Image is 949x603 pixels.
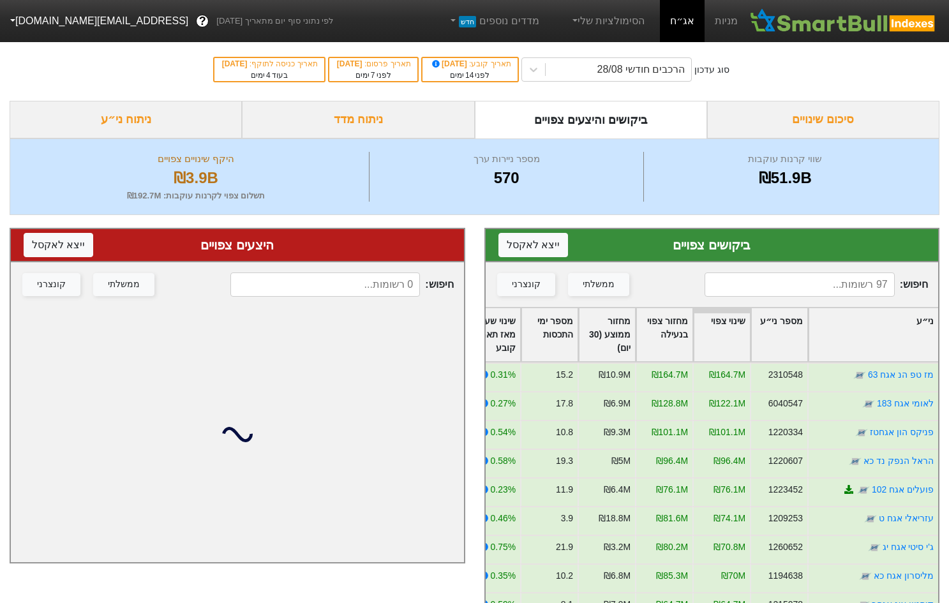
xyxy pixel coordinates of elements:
span: [DATE] [430,59,470,68]
div: 0.46% [491,512,516,525]
div: ₪10.9M [599,368,631,382]
div: Toggle SortBy [636,308,692,361]
div: ₪70.8M [714,540,745,554]
img: tase link [862,398,875,410]
a: עזריאלי אגח ט [879,513,934,523]
div: ממשלתי [583,278,615,292]
div: 0.23% [491,483,516,496]
div: קונצרני [512,278,541,292]
a: מז טפ הנ אגח 63 [868,369,934,380]
div: 570 [373,167,641,190]
div: 1220334 [768,426,803,439]
div: Toggle SortBy [694,308,750,361]
div: היקף שינויים צפויים [26,152,366,167]
div: ₪96.4M [656,454,688,468]
div: Toggle SortBy [521,308,578,361]
div: ₪70M [721,569,745,583]
div: ₪6.8M [604,569,631,583]
div: הרכבים חודשי 28/08 [597,62,685,77]
div: ₪81.6M [656,512,688,525]
div: ₪128.8M [652,397,688,410]
div: ₪96.4M [714,454,745,468]
div: 0.27% [491,397,516,410]
input: 97 רשומות... [705,272,894,297]
a: הסימולציות שלי [565,8,650,34]
a: מדדים נוספיםחדש [443,8,544,34]
div: ₪74.1M [714,512,745,525]
div: 21.9 [556,540,573,554]
span: לפי נתוני סוף יום מתאריך [DATE] [216,15,333,27]
img: tase link [859,570,872,583]
div: ביקושים צפויים [498,235,926,255]
div: ₪101.1M [709,426,745,439]
span: חיפוש : [705,272,928,297]
img: tase link [864,512,877,525]
div: ₪9.3M [604,426,631,439]
div: ₪164.7M [709,368,745,382]
button: ממשלתי [568,273,629,296]
div: 0.75% [491,540,516,554]
span: 14 [465,71,474,80]
div: ₪3.9B [26,167,366,190]
span: 7 [371,71,375,80]
div: ממשלתי [108,278,140,292]
button: ממשלתי [93,273,154,296]
div: Toggle SortBy [464,308,520,361]
div: 1220607 [768,454,803,468]
div: 0.35% [491,569,516,583]
div: לפני ימים [429,70,511,81]
div: תאריך קובע : [429,58,511,70]
div: Toggle SortBy [751,308,807,361]
div: 10.2 [556,569,573,583]
img: tase link [855,426,868,439]
div: מספר ניירות ערך [373,152,641,167]
div: 1260652 [768,540,803,554]
div: 1209253 [768,512,803,525]
span: ? [199,13,206,30]
div: ₪51.9B [647,167,923,190]
div: ₪6.9M [604,397,631,410]
div: תאריך כניסה לתוקף : [221,58,318,70]
div: ₪18.8M [599,512,631,525]
img: tase link [849,455,862,468]
a: ג'י סיטי אגח יג [883,542,934,552]
div: 15.2 [556,368,573,382]
div: ₪6.4M [604,483,631,496]
div: 6040547 [768,397,803,410]
div: ₪76.1M [714,483,745,496]
span: חיפוש : [230,272,454,297]
div: Toggle SortBy [579,308,635,361]
div: בעוד ימים [221,70,318,81]
div: 10.8 [556,426,573,439]
img: SmartBull [748,8,939,34]
button: ייצא לאקסל [24,233,93,257]
div: 1223452 [768,483,803,496]
div: 3.9 [561,512,573,525]
div: ₪76.1M [656,483,688,496]
img: tase link [853,369,866,382]
div: Toggle SortBy [809,308,938,361]
div: ₪164.7M [652,368,688,382]
div: סיכום שינויים [707,101,939,138]
span: חדש [459,16,476,27]
div: היצעים צפויים [24,235,451,255]
span: 4 [266,71,271,80]
a: פניקס הון אגחטז [870,427,934,437]
button: ייצא לאקסל [498,233,568,257]
div: 1194638 [768,569,803,583]
div: ביקושים והיצעים צפויים [475,101,707,138]
div: 2310548 [768,368,803,382]
div: ניתוח ני״ע [10,101,242,138]
div: 11.9 [556,483,573,496]
button: קונצרני [497,273,555,296]
div: 17.8 [556,397,573,410]
img: loading... [222,419,253,450]
div: תשלום צפוי לקרנות עוקבות : ₪192.7M [26,190,366,202]
div: ניתוח מדד [242,101,474,138]
input: 0 רשומות... [230,272,420,297]
div: ₪3.2M [604,540,631,554]
div: 0.54% [491,426,516,439]
div: ₪5M [611,454,631,468]
div: תאריך פרסום : [336,58,411,70]
a: פועלים אגח 102 [872,484,934,495]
